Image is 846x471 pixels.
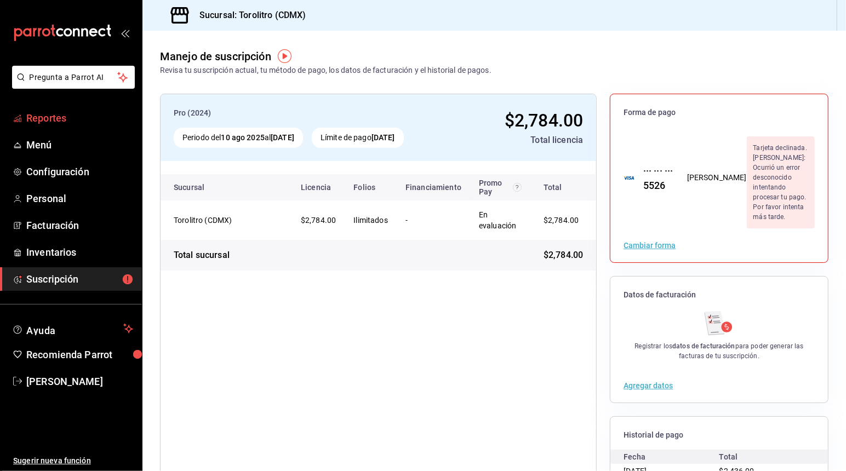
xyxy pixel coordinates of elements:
[26,164,133,179] span: Configuración
[719,450,815,464] div: Total
[544,249,583,262] span: $2,784.00
[160,48,271,65] div: Manejo de suscripción
[26,218,133,233] span: Facturación
[672,342,735,350] strong: datos de facturación
[687,172,747,183] div: [PERSON_NAME]
[397,200,470,240] td: -
[624,382,673,389] button: Agregar datos
[634,163,674,193] div: ··· ··· ··· 5526
[8,79,135,91] a: Pregunta a Parrot AI
[174,215,283,226] div: Torolitro (CDMX)
[160,65,491,76] div: Revisa tu suscripción actual, tu método de pago, los datos de facturación y el historial de pagos.
[371,133,395,142] strong: [DATE]
[26,272,133,286] span: Suscripción
[26,322,119,335] span: Ayuda
[121,28,129,37] button: open_drawer_menu
[174,107,450,119] div: Pro (2024)
[544,216,579,225] span: $2,784.00
[624,450,719,464] div: Fecha
[624,107,815,118] span: Forma de pago
[26,191,133,206] span: Personal
[12,66,135,89] button: Pregunta a Parrot AI
[624,290,815,300] span: Datos de facturación
[345,200,397,240] td: Ilimitados
[470,200,530,240] td: En evaluación
[26,137,133,152] span: Menú
[345,174,397,200] th: Folios
[312,128,404,148] div: Límite de pago
[459,134,583,147] div: Total licencia
[174,183,234,192] div: Sucursal
[747,136,815,228] div: Tarjeta declinada. [PERSON_NAME]: Ocurrió un error desconocido intentando procesar tu pago. Por f...
[624,242,676,249] button: Cambiar forma
[26,111,133,125] span: Reportes
[174,249,230,262] div: Total sucursal
[174,128,303,148] div: Periodo del al
[397,174,470,200] th: Financiamiento
[292,174,345,200] th: Licencia
[530,174,596,200] th: Total
[301,216,336,225] span: $2,784.00
[513,183,522,192] svg: Recibe un descuento en el costo de tu membresía al cubrir 80% de tus transacciones realizadas con...
[191,9,306,22] h3: Sucursal: Torolitro (CDMX)
[278,49,291,63] img: Tooltip marker
[26,374,133,389] span: [PERSON_NAME]
[624,430,815,440] span: Historial de pago
[271,133,294,142] strong: [DATE]
[221,133,264,142] strong: 10 ago 2025
[26,347,133,362] span: Recomienda Parrot
[505,110,583,131] span: $2,784.00
[624,341,815,361] div: Registrar los para poder generar las facturas de tu suscripción.
[13,455,133,467] span: Sugerir nueva función
[479,179,522,196] div: Promo Pay
[26,245,133,260] span: Inventarios
[30,72,118,83] span: Pregunta a Parrot AI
